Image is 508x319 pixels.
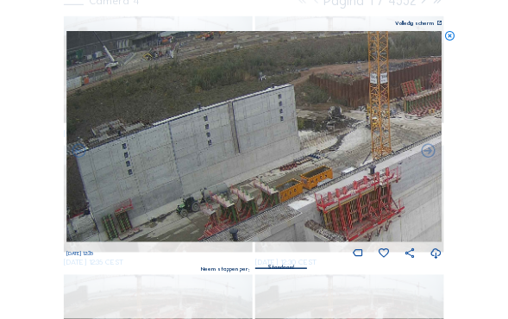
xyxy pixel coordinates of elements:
div: Standaard [255,260,307,268]
span: [DATE] 12:35 [66,250,93,257]
img: Image [66,31,442,242]
i: Back [421,143,437,159]
div: Standaard [268,260,294,275]
div: Neem stappen per: [201,266,250,272]
i: Forward [72,143,88,159]
div: Volledig scherm [395,21,434,26]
